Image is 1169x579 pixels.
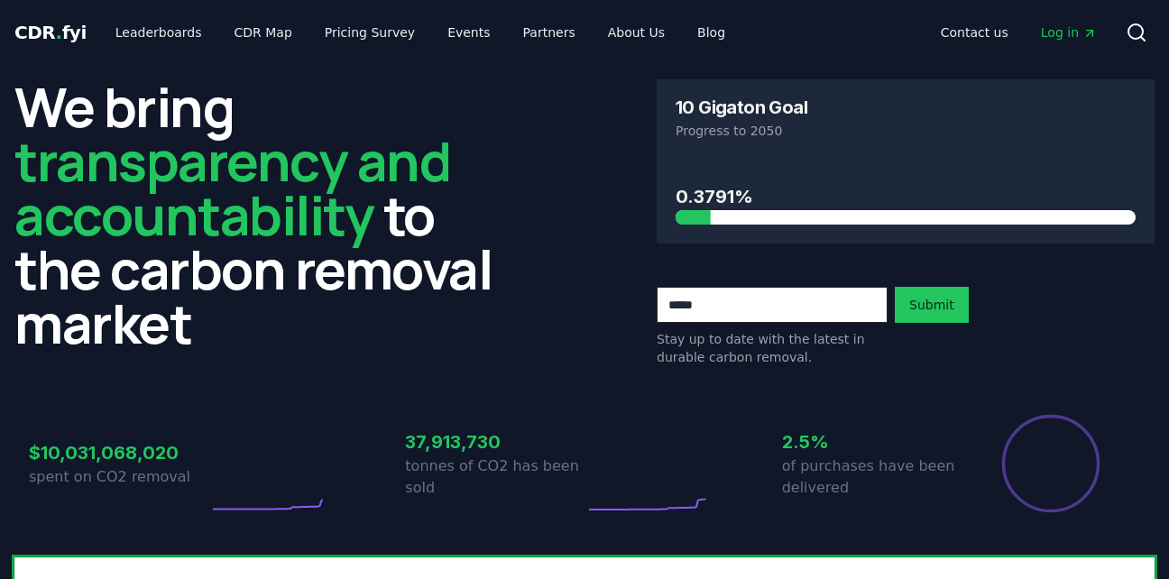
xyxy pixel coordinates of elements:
[14,124,450,252] span: transparency and accountability
[676,183,1136,210] h3: 0.3791%
[676,98,807,116] h3: 10 Gigaton Goal
[594,16,679,49] a: About Us
[1041,23,1097,41] span: Log in
[56,22,62,43] span: .
[405,428,584,455] h3: 37,913,730
[926,16,1111,49] nav: Main
[782,428,962,455] h3: 2.5%
[14,79,512,350] h2: We bring to the carbon removal market
[509,16,590,49] a: Partners
[782,455,962,499] p: of purchases have been delivered
[657,330,888,366] p: Stay up to date with the latest in durable carbon removal.
[1000,413,1101,514] div: Percentage of sales delivered
[433,16,504,49] a: Events
[14,20,87,45] a: CDR.fyi
[101,16,216,49] a: Leaderboards
[683,16,740,49] a: Blog
[926,16,1023,49] a: Contact us
[101,16,740,49] nav: Main
[676,122,1136,140] p: Progress to 2050
[1026,16,1111,49] a: Log in
[29,466,208,488] p: spent on CO2 removal
[14,22,87,43] span: CDR fyi
[310,16,429,49] a: Pricing Survey
[220,16,307,49] a: CDR Map
[405,455,584,499] p: tonnes of CO2 has been sold
[29,439,208,466] h3: $10,031,068,020
[895,287,969,323] button: Submit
